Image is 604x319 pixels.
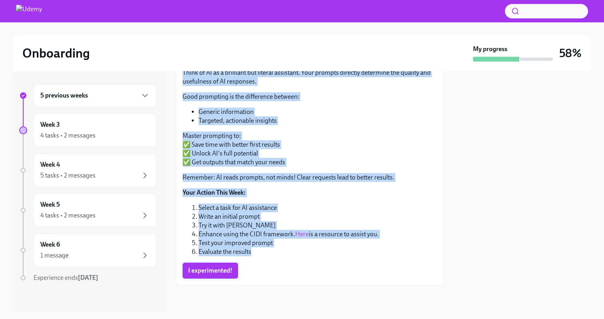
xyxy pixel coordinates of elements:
a: Week 34 tasks • 2 messages [19,114,157,147]
a: Week 45 tasks • 2 messages [19,154,157,187]
p: Remember: AI reads prompts, not minds! Clear requests lead to better results. [183,173,437,182]
h2: Onboarding [22,45,90,61]
li: Targeted, actionable insights [199,116,437,125]
h3: 58% [559,46,582,60]
strong: [DATE] [78,274,98,281]
h6: Week 4 [40,160,60,169]
a: Week 54 tasks • 2 messages [19,193,157,227]
p: Good prompting is the difference between: [183,92,437,101]
li: Select a task for AI assistance [199,203,437,212]
h6: Week 3 [40,120,60,129]
h6: Week 5 [40,200,60,209]
strong: Your Action This Week: [183,189,246,196]
a: Week 61 message [19,233,157,267]
li: Generic information [199,108,437,116]
p: Master prompting to: ✅ Save time with better first results ✅ Unlock AI's full potential ✅ Get out... [183,132,437,167]
img: Udemy [16,5,42,18]
li: Evaluate the results [199,247,437,256]
div: 5 previous weeks [34,84,157,107]
li: Enhance using the CIDI framework. is a resource to assist you. [199,230,437,239]
span: Experience ends [34,274,98,281]
div: 4 tasks • 2 messages [40,131,95,140]
li: Try it with [PERSON_NAME] [199,221,437,230]
li: Test your improved prompt [199,239,437,247]
a: Here [295,230,309,238]
strong: My progress [473,45,507,54]
h6: 5 previous weeks [40,91,88,100]
p: Think of AI as a brilliant but literal assistant. Your prompts directly determine the quality and... [183,68,437,86]
div: 4 tasks • 2 messages [40,211,95,220]
button: I experimented! [183,263,238,279]
div: 1 message [40,251,69,260]
h6: Week 6 [40,240,60,249]
li: Write an initial prompt [199,212,437,221]
div: 5 tasks • 2 messages [40,171,95,180]
span: I experimented! [188,267,232,275]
